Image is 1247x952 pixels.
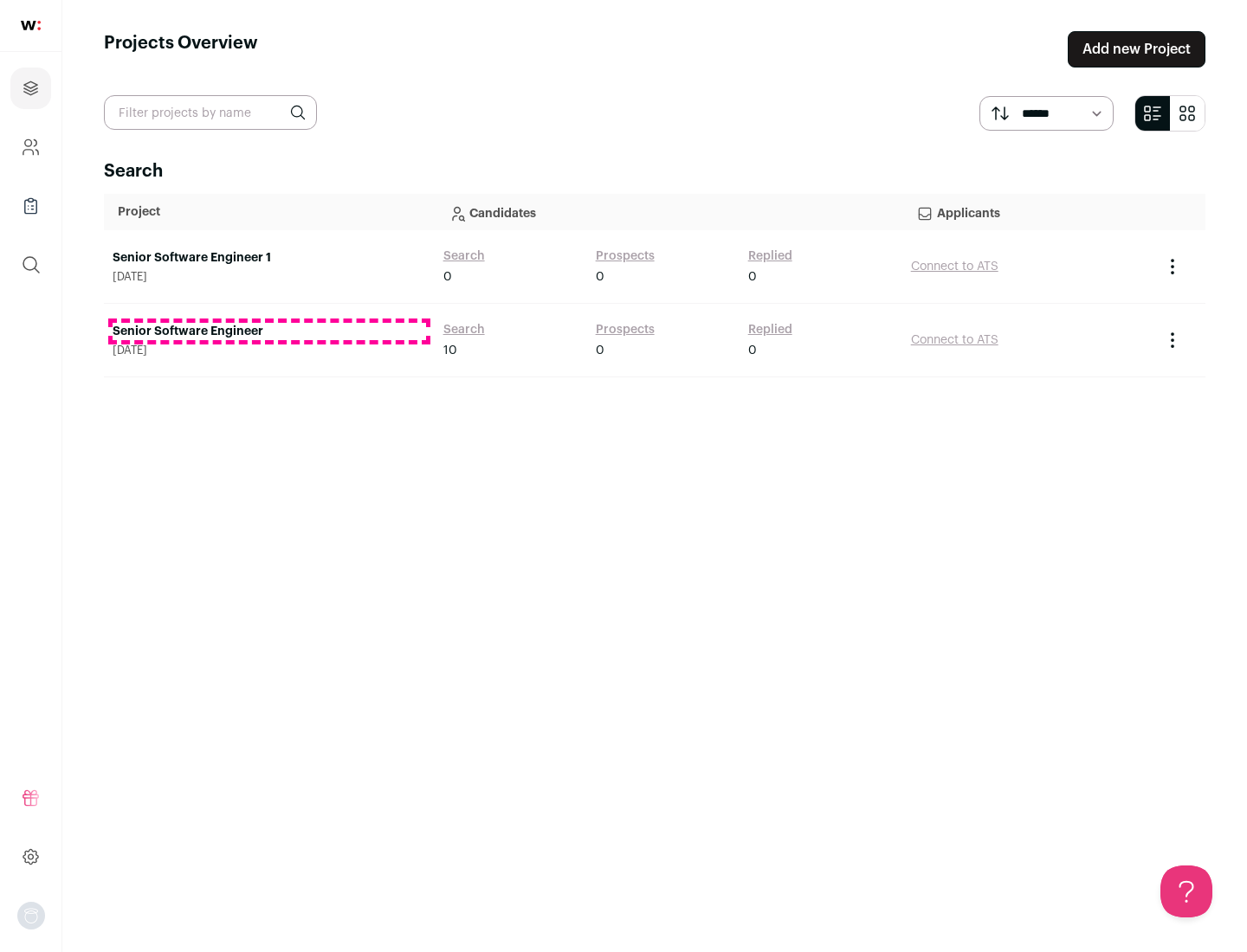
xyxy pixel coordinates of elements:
[113,344,426,357] span: [DATE]
[748,321,792,338] a: Replied
[443,268,452,286] span: 0
[1068,31,1205,68] a: Add new Project
[596,321,655,338] a: Prospects
[21,21,41,30] img: wellfound-shorthand-0d5821cbd27db2630d0214b213865d53afaa358527fdda9d0ea32b1df1b89c2c.svg
[104,31,258,68] h1: Projects Overview
[113,323,426,340] a: Senior Software Engineer
[443,342,457,359] span: 10
[1160,865,1212,917] iframe: Toggle Customer Support
[748,248,792,265] a: Replied
[118,203,421,221] p: Project
[911,261,998,273] a: Connect to ATS
[449,195,888,229] p: Candidates
[911,334,998,346] a: Connect to ATS
[1162,330,1183,351] button: Project Actions
[113,249,426,267] a: Senior Software Engineer 1
[17,902,45,929] img: nopic.png
[596,342,604,359] span: 0
[748,268,757,286] span: 0
[104,159,1205,183] h2: Search
[443,321,485,338] a: Search
[596,268,604,286] span: 0
[10,126,51,168] a: Company and ATS Settings
[916,195,1140,229] p: Applicants
[113,270,426,284] span: [DATE]
[1162,256,1183,277] button: Project Actions
[10,68,51,109] a: Projects
[748,342,757,359] span: 0
[17,902,45,929] button: Open dropdown
[104,95,317,130] input: Filter projects by name
[596,248,655,265] a: Prospects
[10,185,51,227] a: Company Lists
[443,248,485,265] a: Search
